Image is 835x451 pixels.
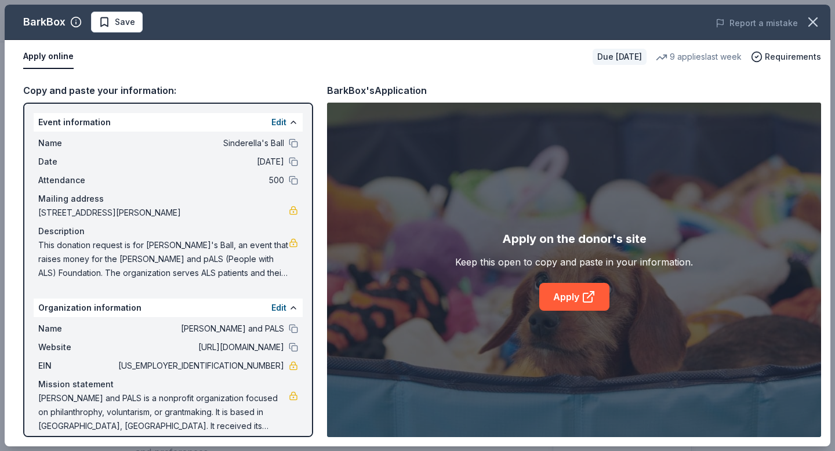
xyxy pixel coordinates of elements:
[38,359,116,373] span: EIN
[116,322,284,336] span: [PERSON_NAME] and PALS
[271,301,286,315] button: Edit
[38,206,289,220] span: [STREET_ADDRESS][PERSON_NAME]
[115,15,135,29] span: Save
[38,192,298,206] div: Mailing address
[455,255,693,269] div: Keep this open to copy and paste in your information.
[38,136,116,150] span: Name
[327,83,427,98] div: BarkBox's Application
[116,155,284,169] span: [DATE]
[656,50,742,64] div: 9 applies last week
[38,224,298,238] div: Description
[38,155,116,169] span: Date
[38,377,298,391] div: Mission statement
[38,340,116,354] span: Website
[38,391,289,433] span: [PERSON_NAME] and PALS is a nonprofit organization focused on philanthrophy, voluntarism, or gran...
[765,50,821,64] span: Requirements
[116,136,284,150] span: Sinderella's Ball
[38,173,116,187] span: Attendance
[751,50,821,64] button: Requirements
[34,299,303,317] div: Organization information
[38,238,289,280] span: This donation request is for [PERSON_NAME]'s Ball, an event that raises money for the [PERSON_NAM...
[116,359,284,373] span: [US_EMPLOYER_IDENTIFICATION_NUMBER]
[38,322,116,336] span: Name
[34,113,303,132] div: Event information
[23,13,66,31] div: BarkBox
[271,115,286,129] button: Edit
[23,45,74,69] button: Apply online
[593,49,647,65] div: Due [DATE]
[502,230,647,248] div: Apply on the donor's site
[716,16,798,30] button: Report a mistake
[116,340,284,354] span: [URL][DOMAIN_NAME]
[23,83,313,98] div: Copy and paste your information:
[116,173,284,187] span: 500
[539,283,609,311] a: Apply
[91,12,143,32] button: Save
